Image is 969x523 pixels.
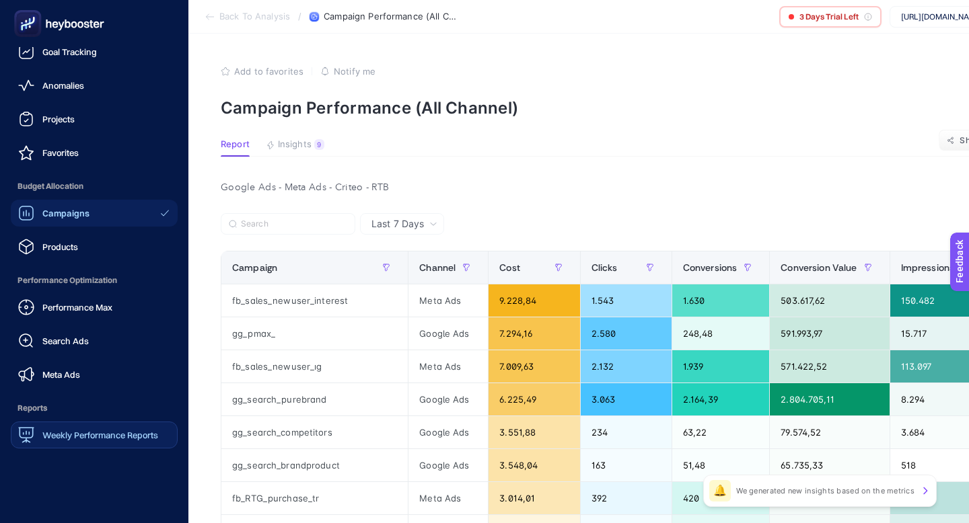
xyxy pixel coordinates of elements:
[11,200,178,227] a: Campaigns
[241,219,347,229] input: Search
[42,80,84,91] span: Anomalies
[221,383,408,415] div: gg_search_purebrand
[278,139,312,150] span: Insights
[489,317,579,350] div: 7.294,16
[11,38,178,65] a: Goal Tracking
[221,284,408,317] div: fb_sales_newuser_interest
[581,284,672,317] div: 1.543
[408,482,488,514] div: Meta Ads
[672,284,770,317] div: 1.630
[672,317,770,350] div: 248,48
[489,416,579,448] div: 3.551,88
[408,317,488,350] div: Google Ads
[221,449,408,481] div: gg_search_brandproduct
[799,11,859,22] span: 3 Days Trial Left
[334,66,375,77] span: Notify me
[770,449,889,481] div: 65.735,33
[11,173,178,200] span: Budget Allocation
[42,241,78,252] span: Products
[11,139,178,166] a: Favorites
[232,262,277,273] span: Campaign
[581,350,672,383] div: 2.132
[489,482,579,514] div: 3.014,01
[770,416,889,448] div: 79.574,52
[11,395,178,421] span: Reports
[11,421,178,448] a: Weekly Performance Reports
[11,327,178,354] a: Search Ads
[408,350,488,383] div: Meta Ads
[672,350,770,383] div: 1.939
[901,262,955,273] span: Impressions
[219,11,290,22] span: Back To Analysis
[489,449,579,481] div: 3.548,04
[11,233,178,260] a: Products
[499,262,520,273] span: Cost
[781,262,857,273] span: Conversion Value
[581,416,672,448] div: 234
[581,449,672,481] div: 163
[42,46,97,57] span: Goal Tracking
[672,482,770,514] div: 420
[320,66,375,77] button: Notify me
[11,294,178,321] a: Performance Max
[221,350,408,383] div: fb_sales_newuser_ıg
[672,449,770,481] div: 51,48
[489,350,579,383] div: 7.009,63
[770,317,889,350] div: 591.993,97
[489,284,579,317] div: 9.228,84
[42,430,158,440] span: Weekly Performance Reports
[672,383,770,415] div: 2.164,39
[419,262,456,273] span: Channel
[770,383,889,415] div: 2.804.705,11
[42,208,89,218] span: Campaigns
[324,11,458,22] span: Campaign Performance (All Channel)
[221,66,303,77] button: Add to favorites
[591,262,618,273] span: Clicks
[408,284,488,317] div: Meta Ads
[489,383,579,415] div: 6.225,49
[581,317,672,350] div: 2.580
[11,361,178,388] a: Meta Ads
[42,335,89,346] span: Search Ads
[298,11,301,22] span: /
[42,147,79,158] span: Favorites
[581,383,672,415] div: 3.063
[770,284,889,317] div: 503.617,62
[371,217,424,231] span: Last 7 Days
[408,383,488,415] div: Google Ads
[683,262,738,273] span: Conversions
[672,416,770,448] div: 63,22
[736,485,914,496] p: We generated new insights based on the metrics
[8,4,51,15] span: Feedback
[408,449,488,481] div: Google Ads
[709,480,731,501] div: 🔔
[770,350,889,383] div: 571.422,52
[42,114,75,124] span: Projects
[42,302,112,313] span: Performance Max
[11,267,178,294] span: Performance Optimization
[42,369,80,380] span: Meta Ads
[221,482,408,514] div: fb_RTG_purchase_tr
[11,106,178,132] a: Projects
[221,317,408,350] div: gg_pmax_
[581,482,672,514] div: 392
[314,139,324,150] div: 9
[234,66,303,77] span: Add to favorites
[221,416,408,448] div: gg_search_competitors
[408,416,488,448] div: Google Ads
[11,72,178,99] a: Anomalies
[221,139,250,150] span: Report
